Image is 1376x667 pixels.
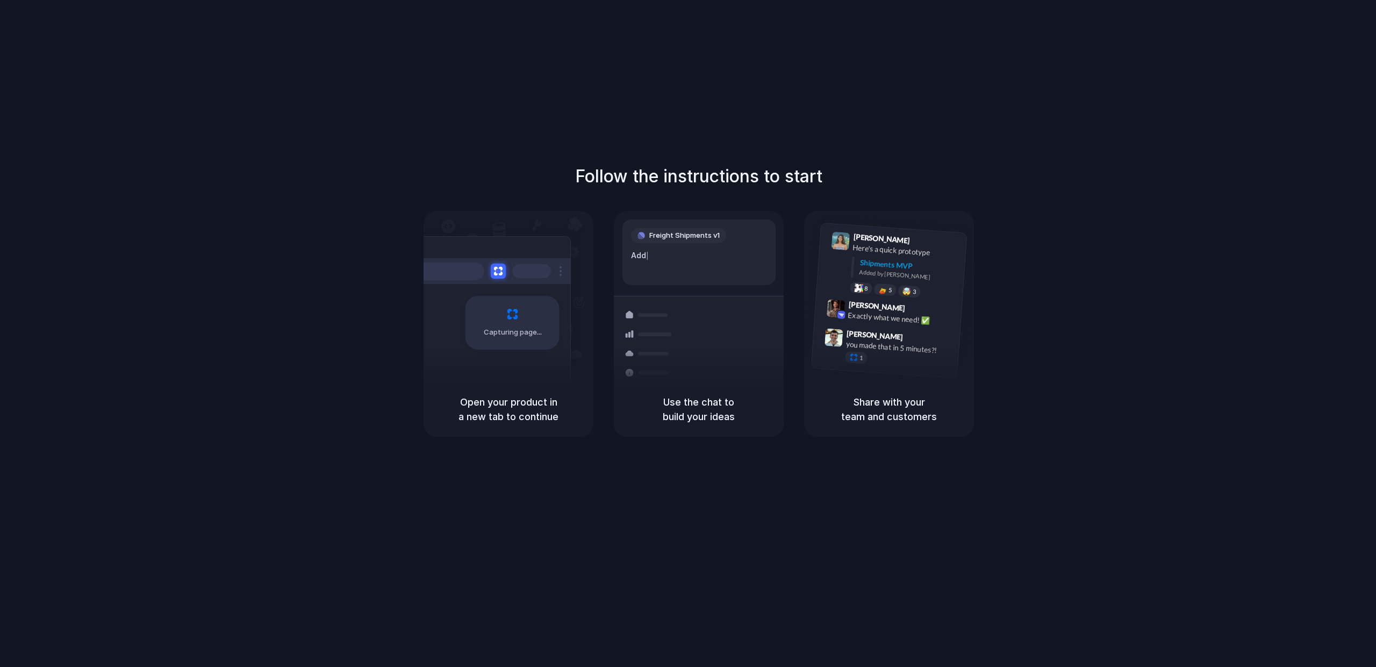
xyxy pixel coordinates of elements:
[859,355,863,361] span: 1
[484,327,543,338] span: Capturing page
[631,250,767,261] div: Add
[859,268,958,283] div: Added by [PERSON_NAME]
[646,251,649,260] span: |
[852,242,960,260] div: Here's a quick prototype
[848,309,955,328] div: Exactly what we need! ✅
[913,236,935,249] span: 9:41 AM
[853,231,910,246] span: [PERSON_NAME]
[627,395,771,424] h5: Use the chat to build your ideas
[436,395,580,424] h5: Open your product in a new tab to continue
[864,286,868,292] span: 8
[649,230,720,241] span: Freight Shipments v1
[913,289,916,295] span: 3
[817,395,961,424] h5: Share with your team and customers
[906,332,928,345] span: 9:47 AM
[902,287,912,295] div: 🤯
[575,164,822,189] h1: Follow the instructions to start
[847,328,904,343] span: [PERSON_NAME]
[848,299,905,314] span: [PERSON_NAME]
[845,338,953,357] div: you made that in 5 minutes?!
[859,257,959,275] div: Shipments MVP
[888,287,892,293] span: 5
[908,303,930,316] span: 9:42 AM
